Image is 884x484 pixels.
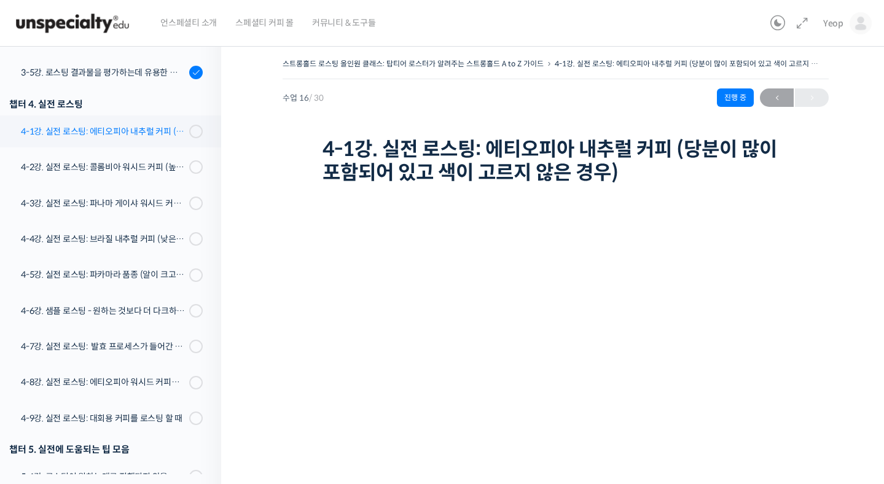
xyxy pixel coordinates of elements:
[21,197,186,210] div: 4-3강. 실전 로스팅: 파나마 게이샤 워시드 커피 (플레이버 프로파일이 로스팅하기 까다로운 경우)
[323,138,789,185] h1: 4-1강. 실전 로스팅: 에티오피아 내추럴 커피 (당분이 많이 포함되어 있고 색이 고르지 않은 경우)
[717,88,754,107] div: 진행 중
[21,268,186,281] div: 4-5강. 실전 로스팅: 파카마라 품종 (알이 크고 산지에서 건조가 고르게 되기 힘든 경우)
[21,125,186,138] div: 4-1강. 실전 로스팅: 에티오피아 내추럴 커피 (당분이 많이 포함되어 있고 색이 고르지 않은 경우)
[21,66,186,79] div: 3-5강. 로스팅 결과물을 평가하는데 유용한 팁들 - 연수를 활용한 커핑, 커핑용 분쇄도 찾기, 로스트 레벨에 따른 QC 등
[760,88,794,107] a: ←이전
[760,90,794,106] span: ←
[9,441,203,458] div: 챕터 5. 실전에 도움되는 팁 모음
[112,401,127,411] span: 대화
[21,160,186,174] div: 4-2강. 실전 로스팅: 콜롬비아 워시드 커피 (높은 밀도와 수분율 때문에 1차 크랙에서 많은 수분을 방출하는 경우)
[190,400,205,410] span: 설정
[4,382,81,413] a: 홈
[21,470,186,483] div: 5-1강. 로스팅이 원하는대로 진행되지 않을 때, 일관성이 떨어질 때
[21,412,186,425] div: 4-9강. 실전 로스팅: 대회용 커피를 로스팅 할 때
[555,59,842,68] a: 4-1강. 실전 로스팅: 에티오피아 내추럴 커피 (당분이 많이 포함되어 있고 색이 고르지 않은 경우)
[21,340,186,353] div: 4-7강. 실전 로스팅: 발효 프로세스가 들어간 커피를 필터용으로 로스팅 할 때
[283,59,544,68] a: 스트롱홀드 로스팅 올인원 클래스: 탑티어 로스터가 알려주는 스트롱홀드 A to Z 가이드
[309,93,324,103] span: / 30
[39,400,46,410] span: 홈
[9,96,203,112] div: 챕터 4. 실전 로스팅
[283,94,324,102] span: 수업 16
[21,304,186,318] div: 4-6강. 샘플 로스팅 - 원하는 것보다 더 다크하게 로스팅 하는 이유
[21,232,186,246] div: 4-4강. 실전 로스팅: 브라질 내추럴 커피 (낮은 고도에서 재배되어 당분과 밀도가 낮은 경우)
[21,375,186,389] div: 4-8강. 실전 로스팅: 에티오피아 워시드 커피를 에스프레소용으로 로스팅 할 때
[81,382,158,413] a: 대화
[158,382,236,413] a: 설정
[823,18,843,29] span: Yeop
